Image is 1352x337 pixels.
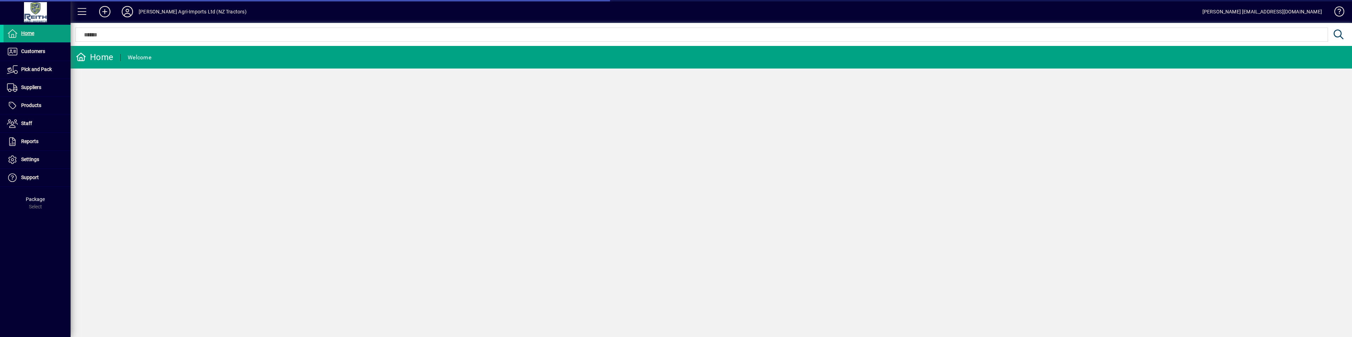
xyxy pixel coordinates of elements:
button: Add [93,5,116,18]
span: Customers [21,48,45,54]
span: Support [21,175,39,180]
div: Welcome [128,52,151,63]
a: Pick and Pack [4,61,71,78]
div: [PERSON_NAME] Agri-Imports Ltd (NZ Tractors) [139,6,247,17]
a: Settings [4,151,71,168]
a: Customers [4,43,71,60]
a: Staff [4,115,71,132]
span: Suppliers [21,84,41,90]
a: Products [4,97,71,114]
a: Knowledge Base [1329,1,1343,24]
a: Support [4,169,71,187]
span: Package [26,196,45,202]
a: Reports [4,133,71,150]
span: Staff [21,120,32,126]
div: Home [76,52,113,63]
div: [PERSON_NAME] [EMAIL_ADDRESS][DOMAIN_NAME] [1202,6,1322,17]
a: Suppliers [4,79,71,96]
span: Settings [21,156,39,162]
span: Reports [21,138,38,144]
span: Pick and Pack [21,66,52,72]
span: Home [21,30,34,36]
span: Products [21,102,41,108]
button: Profile [116,5,139,18]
